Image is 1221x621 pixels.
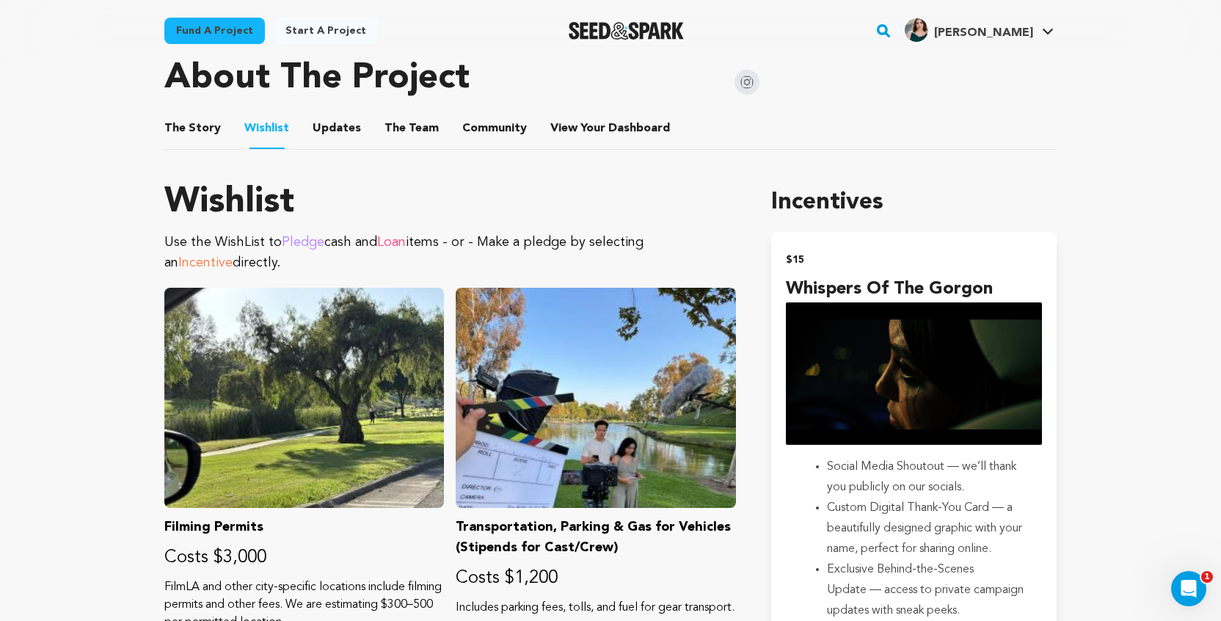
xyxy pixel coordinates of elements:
[164,517,444,537] p: Filming Permits
[827,457,1024,498] li: Social Media Shoutout — we’ll thank you publicly on our socials.
[178,256,233,269] span: Incentive
[608,120,670,137] span: Dashboard
[164,185,736,220] h1: Wishlist
[384,120,406,137] span: The
[164,546,444,570] p: Costs $3,000
[550,120,673,137] a: ViewYourDashboard
[462,120,527,137] span: Community
[164,120,186,137] span: The
[377,236,406,249] span: Loan
[771,185,1057,220] h1: Incentives
[905,18,1033,42] div: Annabelle S.'s Profile
[274,18,378,44] a: Start a project
[1171,571,1206,606] iframe: Intercom live chat
[569,22,684,40] img: Seed&Spark Logo Dark Mode
[550,120,673,137] span: Your
[735,70,759,95] img: Seed&Spark Instagram Icon
[164,120,221,137] span: Story
[786,276,1042,302] h4: Whispers of the Gorgon
[786,302,1042,445] img: incentive
[164,18,265,44] a: Fund a project
[905,18,928,42] img: 999058a8a9a0cb85.jpg
[902,15,1057,46] span: Annabelle S.'s Profile
[456,599,735,617] p: Includes parking fees, tolls, and fuel for gear transport.
[244,120,289,137] span: Wishlist
[456,567,735,590] p: Costs $1,200
[384,120,439,137] span: Team
[786,250,1042,270] h2: $15
[313,120,361,137] span: Updates
[569,22,684,40] a: Seed&Spark Homepage
[456,517,735,558] p: Transportation, Parking & Gas for Vehicles (Stipends for Cast/Crew)
[164,61,470,96] h1: About The Project
[164,232,736,273] p: Use the WishList to cash and items - or - Make a pledge by selecting an directly.
[902,15,1057,42] a: Annabelle S.'s Profile
[1201,571,1213,583] span: 1
[827,498,1024,559] li: Custom Digital Thank-You Card — a beautifully designed graphic with your name, perfect for sharin...
[827,559,1024,621] li: Exclusive Behind-the-Scenes Update — access to private campaign updates with sneak peeks.
[282,236,324,249] span: Pledge
[934,27,1033,39] span: [PERSON_NAME]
